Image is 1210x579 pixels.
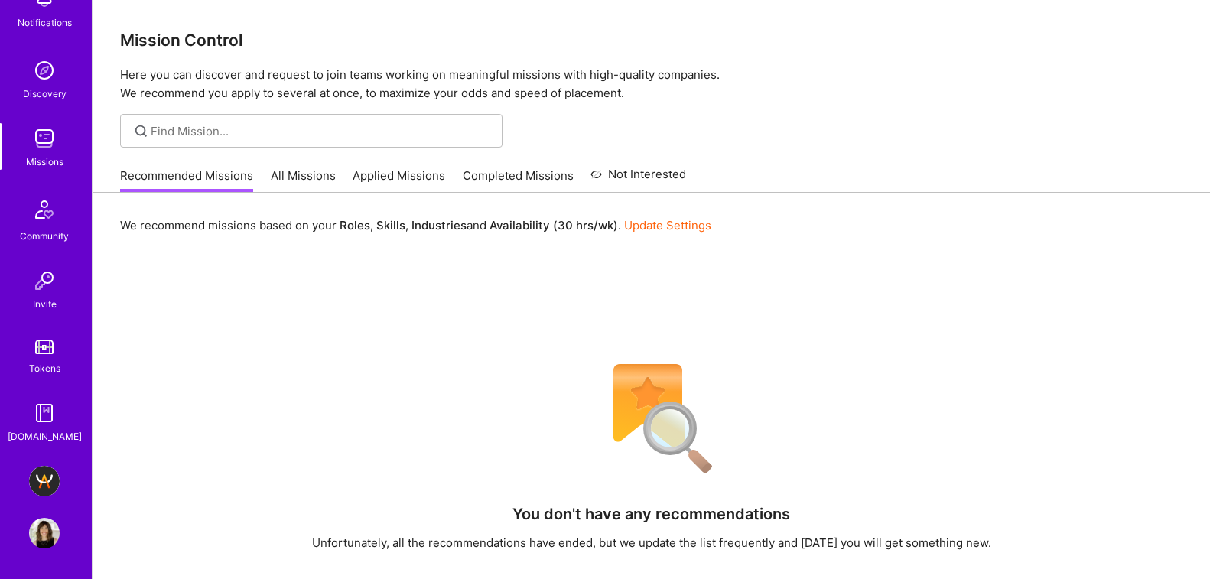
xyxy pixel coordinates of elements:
[120,31,1182,50] h3: Mission Control
[29,265,60,296] img: Invite
[8,428,82,444] div: [DOMAIN_NAME]
[463,168,574,193] a: Completed Missions
[490,218,618,233] b: Availability (30 hrs/wk)
[20,228,69,244] div: Community
[26,154,63,170] div: Missions
[353,168,445,193] a: Applied Missions
[29,398,60,428] img: guide book
[132,122,150,140] i: icon SearchGrey
[624,218,711,233] a: Update Settings
[151,123,491,139] input: Find Mission...
[23,86,67,102] div: Discovery
[33,296,57,312] div: Invite
[120,66,1182,102] p: Here you can discover and request to join teams working on meaningful missions with high-quality ...
[26,191,63,228] img: Community
[29,518,60,548] img: User Avatar
[120,168,253,193] a: Recommended Missions
[512,505,790,523] h4: You don't have any recommendations
[120,217,711,233] p: We recommend missions based on your , , and .
[411,218,467,233] b: Industries
[25,518,63,548] a: User Avatar
[590,165,686,193] a: Not Interested
[18,15,72,31] div: Notifications
[29,55,60,86] img: discovery
[271,168,336,193] a: All Missions
[35,340,54,354] img: tokens
[29,123,60,154] img: teamwork
[376,218,405,233] b: Skills
[29,360,60,376] div: Tokens
[29,466,60,496] img: A.Team - Grow A.Team's Community & Demand
[312,535,991,551] div: Unfortunately, all the recommendations have ended, but we update the list frequently and [DATE] y...
[25,466,63,496] a: A.Team - Grow A.Team's Community & Demand
[587,354,717,484] img: No Results
[340,218,370,233] b: Roles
